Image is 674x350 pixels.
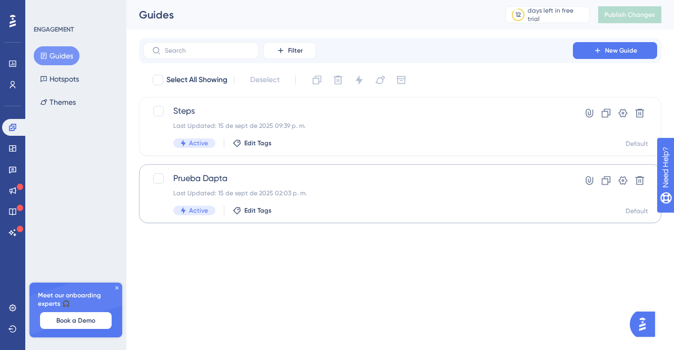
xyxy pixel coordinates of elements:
[173,189,543,197] div: Last Updated: 15 de sept de 2025 02:03 p. m.
[34,46,80,65] button: Guides
[38,291,114,308] span: Meet our onboarding experts 🎧
[605,46,637,55] span: New Guide
[173,105,543,117] span: Steps
[189,206,208,215] span: Active
[233,139,272,147] button: Edit Tags
[25,3,66,15] span: Need Help?
[56,316,95,325] span: Book a Demo
[528,6,586,23] div: days left in free trial
[173,122,543,130] div: Last Updated: 15 de sept de 2025 09:39 p. m.
[189,139,208,147] span: Active
[233,206,272,215] button: Edit Tags
[630,308,661,340] iframe: UserGuiding AI Assistant Launcher
[516,11,521,19] div: 12
[165,47,250,54] input: Search
[250,74,280,86] span: Deselect
[244,206,272,215] span: Edit Tags
[166,74,227,86] span: Select All Showing
[40,312,112,329] button: Book a Demo
[573,42,657,59] button: New Guide
[241,71,289,89] button: Deselect
[598,6,661,23] button: Publish Changes
[34,25,74,34] div: ENGAGEMENT
[139,7,479,22] div: Guides
[263,42,316,59] button: Filter
[173,172,543,185] span: Prueba Dapta
[34,69,85,88] button: Hotspots
[244,139,272,147] span: Edit Tags
[288,46,303,55] span: Filter
[34,93,82,112] button: Themes
[626,207,648,215] div: Default
[604,11,655,19] span: Publish Changes
[626,139,648,148] div: Default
